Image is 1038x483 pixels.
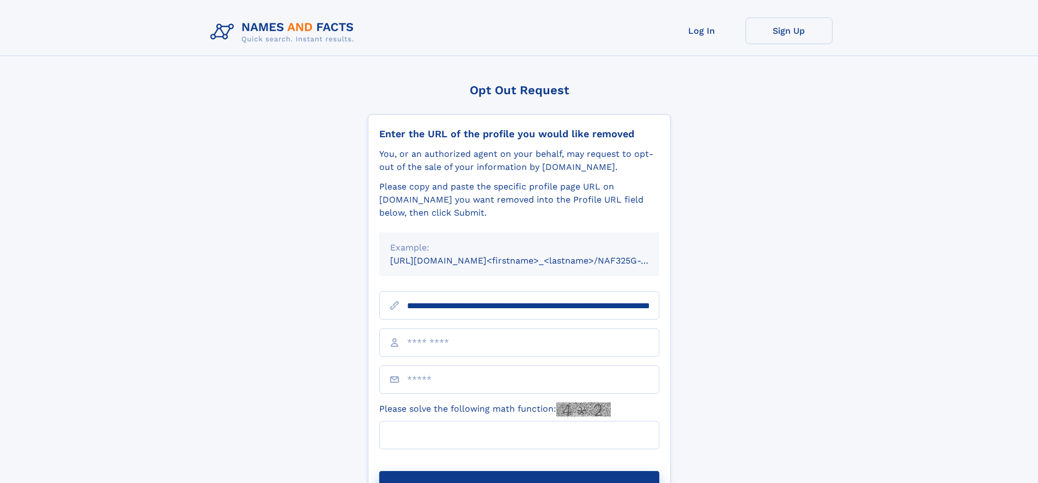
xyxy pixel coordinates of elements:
[379,148,659,174] div: You, or an authorized agent on your behalf, may request to opt-out of the sale of your informatio...
[745,17,833,44] a: Sign Up
[390,241,648,254] div: Example:
[206,17,363,47] img: Logo Names and Facts
[379,402,611,417] label: Please solve the following math function:
[658,17,745,44] a: Log In
[379,180,659,219] div: Please copy and paste the specific profile page URL on [DOMAIN_NAME] you want removed into the Pr...
[379,128,659,140] div: Enter the URL of the profile you would like removed
[368,83,671,97] div: Opt Out Request
[390,255,680,266] small: [URL][DOMAIN_NAME]<firstname>_<lastname>/NAF325G-xxxxxxxx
